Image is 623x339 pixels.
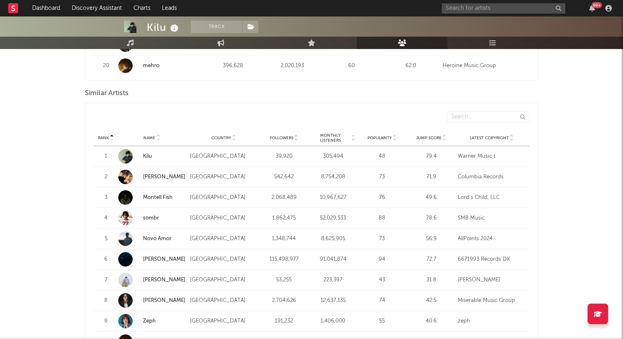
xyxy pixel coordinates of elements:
div: 79.4 [409,152,454,161]
a: [PERSON_NAME] [118,293,186,308]
div: 4 [98,214,114,222]
a: [PERSON_NAME] [143,257,185,262]
a: Novo Amor [118,231,186,246]
span: Similar Artists [85,89,129,98]
div: 1,406,000 [311,317,356,325]
div: Miserable Music Group [458,297,525,305]
div: 94 [360,255,405,264]
a: sombr [118,211,186,225]
div: 40.6 [409,317,454,325]
div: 48 [360,152,405,161]
div: 91,041,874 [311,255,356,264]
div: 43 [360,276,405,284]
div: Columbia Records [458,173,525,181]
span: Rank [98,136,109,140]
a: [PERSON_NAME] [143,298,185,303]
a: Montell Fish [118,190,186,205]
a: Montell Fish [143,195,173,200]
div: 88 [360,214,405,222]
div: [GEOGRAPHIC_DATA] [190,297,258,305]
div: 20 [98,62,114,70]
div: 56.9 [409,235,454,243]
div: 2,704,626 [262,297,307,305]
div: zeph [458,317,525,325]
span: Monthly Listeners [311,133,351,143]
a: Zeph [143,318,156,324]
div: 12,637,135 [311,297,356,305]
div: 49.6 [409,194,454,202]
div: 2,068,489 [262,194,307,202]
div: 5 [98,235,114,243]
div: 73 [360,235,405,243]
div: AllPoints 2024 [458,235,525,243]
div: 8,625,905 [311,235,356,243]
a: Zeph [118,314,186,328]
span: Latest Copyright [470,136,509,140]
div: [GEOGRAPHIC_DATA] [190,317,258,325]
div: Lord’s Child, LLC [458,194,525,202]
a: sombr [143,215,159,221]
div: 8,754,208 [311,173,356,181]
div: 1,862,475 [262,214,307,222]
a: Kilu [118,149,186,164]
span: Jump Score [416,136,442,140]
div: 74 [360,297,405,305]
div: 6671993 Records DK [458,255,525,264]
div: 10,967,627 [311,194,356,202]
div: [GEOGRAPHIC_DATA] [190,235,258,243]
div: 396,628 [205,62,260,70]
div: 1,348,744 [262,235,307,243]
div: Kilu [147,21,180,34]
div: 2 [98,173,114,181]
div: 542,642 [262,173,307,181]
div: 72.7 [409,255,454,264]
div: 62.0 [383,62,438,70]
a: [PERSON_NAME] [143,174,185,180]
div: [GEOGRAPHIC_DATA] [190,255,258,264]
div: 9 [98,317,114,325]
a: [PERSON_NAME] [118,252,186,267]
div: 71.9 [409,173,454,181]
div: 99 + [592,2,602,8]
a: [PERSON_NAME] [118,170,186,184]
div: 73 [360,173,405,181]
div: [PERSON_NAME] [458,276,525,284]
a: Kilu [143,154,152,159]
div: 115,498,977 [262,255,307,264]
div: [GEOGRAPHIC_DATA] [190,214,258,222]
input: Search... [447,111,529,123]
div: 3 [98,194,114,202]
span: Name [143,136,155,140]
div: [GEOGRAPHIC_DATA] [190,152,258,161]
a: mehro [118,58,201,73]
span: Followers [270,136,293,140]
button: Track [191,21,242,33]
div: 1 [98,152,114,161]
div: 60 [324,62,379,70]
input: Search for artists [442,3,565,14]
a: mehro [143,63,159,68]
div: 76 [360,194,405,202]
div: [GEOGRAPHIC_DATA] [190,173,258,181]
div: Heroine Music Group [443,62,525,70]
div: 55 [360,317,405,325]
div: Warner Music t [458,152,525,161]
div: [GEOGRAPHIC_DATA] [190,276,258,284]
div: 305,494 [311,152,356,161]
div: 7 [98,276,114,284]
div: 42.5 [409,297,454,305]
div: 78.6 [409,214,454,222]
span: Popularity [368,136,392,140]
div: 53,255 [262,276,307,284]
div: 52,029,533 [311,214,356,222]
a: [PERSON_NAME] [143,277,185,283]
span: Country [211,136,231,140]
div: 8 [98,297,114,305]
a: [PERSON_NAME] [118,273,186,287]
div: 2,020,193 [265,62,320,70]
button: 99+ [589,5,595,12]
div: [GEOGRAPHIC_DATA] [190,194,258,202]
div: 31.8 [409,276,454,284]
div: 191,232 [262,317,307,325]
div: SMB Music [458,214,525,222]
